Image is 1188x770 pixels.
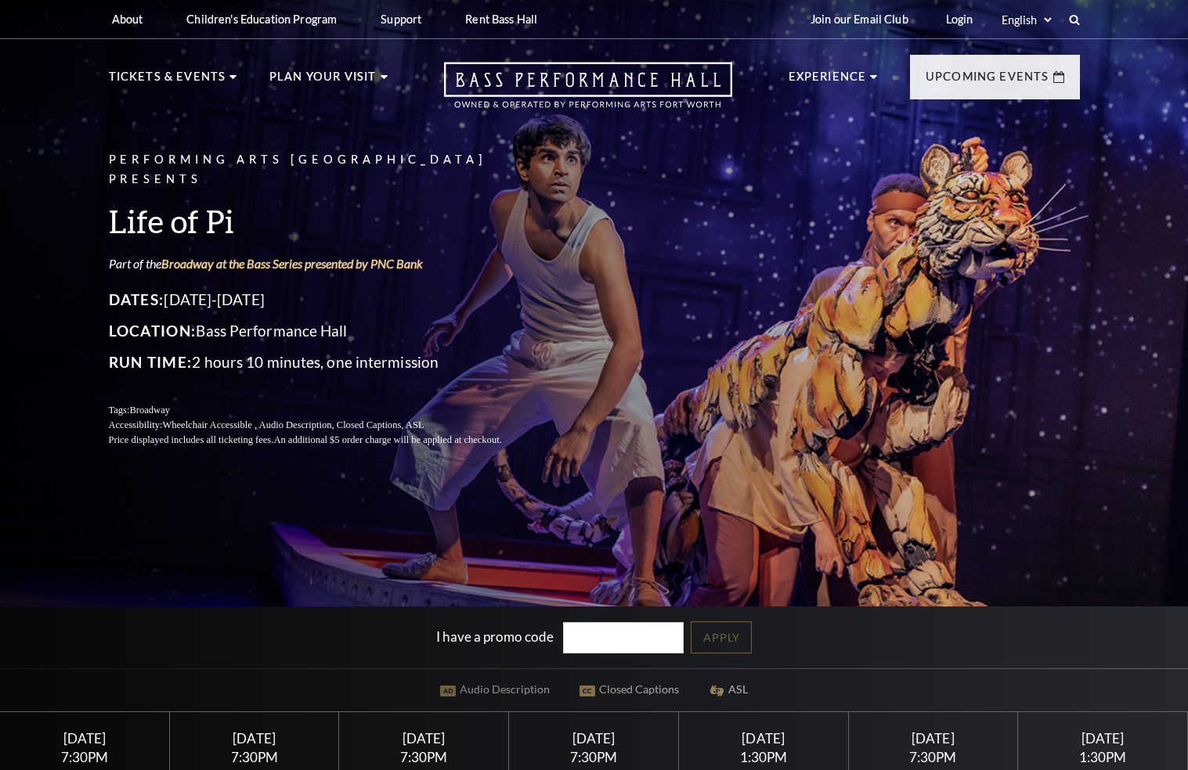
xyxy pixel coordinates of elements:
p: Bass Performance Hall [109,318,540,344]
span: Broadway [129,405,170,416]
div: [DATE] [528,730,659,747]
p: Tickets & Events [109,67,226,95]
p: [DATE]-[DATE] [109,287,540,312]
p: Performing Arts [GEOGRAPHIC_DATA] Presents [109,150,540,189]
p: Tags: [109,403,540,418]
label: I have a promo code [436,628,554,644]
div: 1:30PM [1037,750,1168,764]
span: Run Time: [109,353,193,371]
p: Rent Bass Hall [465,13,537,26]
select: Select: [998,13,1054,27]
span: Location: [109,322,197,340]
div: [DATE] [358,730,489,747]
div: [DATE] [188,730,320,747]
p: Support [381,13,421,26]
div: 7:30PM [188,750,320,764]
p: Experience [789,67,867,95]
div: [DATE] [698,730,829,747]
p: Part of the [109,255,540,272]
div: 7:30PM [358,750,489,764]
div: 1:30PM [698,750,829,764]
div: 7:30PM [867,750,998,764]
p: Price displayed includes all ticketing fees. [109,433,540,448]
div: [DATE] [19,730,150,747]
span: Dates: [109,290,164,308]
p: Upcoming Events [926,67,1049,95]
p: Children's Education Program [186,13,337,26]
div: [DATE] [1037,730,1168,747]
div: 7:30PM [19,750,150,764]
p: Plan Your Visit [269,67,377,95]
div: [DATE] [867,730,998,747]
div: 7:30PM [528,750,659,764]
p: 2 hours 10 minutes, one intermission [109,350,540,375]
p: About [112,13,143,26]
a: Broadway at the Bass Series presented by PNC Bank [161,256,423,271]
span: Wheelchair Accessible , Audio Description, Closed Captions, ASL [162,419,424,430]
span: An additional $5 order charge will be applied at checkout. [273,434,501,445]
h3: Life of Pi [109,201,540,241]
p: Accessibility: [109,418,540,433]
